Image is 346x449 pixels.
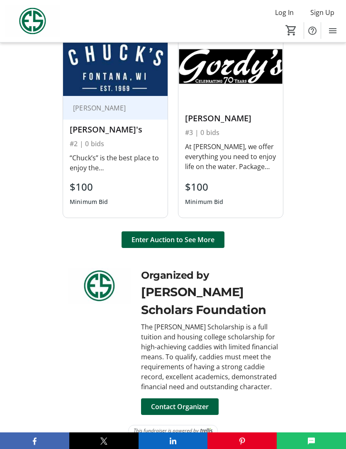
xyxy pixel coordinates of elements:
[277,432,346,449] button: SMS
[310,7,334,17] span: Sign Up
[200,428,212,434] img: Trellis Logo
[304,22,321,39] button: Help
[134,427,199,435] span: This fundraiser is powered by
[70,125,161,135] div: [PERSON_NAME]'s
[185,114,276,124] div: [PERSON_NAME]
[324,22,341,39] button: Menu
[141,283,278,319] div: [PERSON_NAME] Scholars Foundation
[304,6,341,19] button: Sign Up
[68,268,131,304] img: Evans Scholars Foundation logo
[63,37,168,96] img: Chuck's
[178,37,283,96] img: Gordy's
[132,235,214,245] span: Enter Auction to See More
[70,153,161,173] div: “Chuck’s” is the best place to enjoy the [GEOGRAPHIC_DATA], great food, generous drinks, and frie...
[141,322,278,392] div: The [PERSON_NAME] Scholarship is a full tuition and housing college scholarship for high-achievin...
[207,432,277,449] button: Pinterest
[70,195,108,210] div: Minimum Bid
[185,195,224,210] div: Minimum Bid
[151,402,209,412] span: Contact Organizer
[268,6,300,19] button: Log In
[70,138,161,150] div: #2 | 0 bids
[185,142,276,172] div: At [PERSON_NAME], we offer everything you need to enjoy life on the water. Package Includes: * 2 ...
[5,6,60,37] img: Evans Scholars Foundation's Logo
[139,432,208,449] button: LinkedIn
[185,180,224,195] div: $100
[122,232,224,248] button: Enter Auction to See More
[284,23,299,38] button: Cart
[275,7,294,17] span: Log In
[185,127,276,139] div: #3 | 0 bids
[69,432,139,449] button: X
[70,180,108,195] div: $100
[70,104,151,113] div: [PERSON_NAME]
[141,268,278,283] div: Organized by
[141,399,219,415] button: Contact Organizer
